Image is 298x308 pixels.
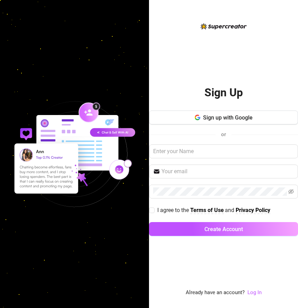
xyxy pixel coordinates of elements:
span: or [221,131,226,138]
button: Create Account [149,222,298,236]
span: Create Account [204,226,243,232]
span: Already have an account? [186,289,245,297]
input: Enter your Name [149,144,298,158]
img: logo-BBDzfeDw.svg [201,23,247,29]
strong: Privacy Policy [236,207,270,213]
span: I agree to the [157,207,190,213]
a: Privacy Policy [236,207,270,214]
a: Log In [247,289,262,297]
strong: Terms of Use [190,207,224,213]
a: Log In [247,289,262,296]
input: Your email [161,167,294,176]
a: Terms of Use [190,207,224,214]
button: Sign up with Google [149,111,298,124]
span: and [225,207,236,213]
h2: Sign Up [204,86,243,100]
span: eye-invisible [288,189,294,194]
span: Sign up with Google [203,114,253,121]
